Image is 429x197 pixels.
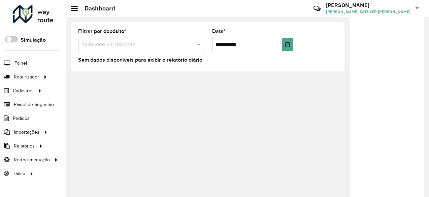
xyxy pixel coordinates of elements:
label: Simulação [21,36,46,44]
button: Choose Date [282,38,293,51]
h2: Dashboard [78,5,115,12]
label: Filtrar por depósito [78,27,126,35]
span: Painel de Sugestão [14,101,54,108]
span: Roteirizador [14,73,39,80]
label: Sem dados disponíveis para exibir o relatório diário [78,56,202,64]
span: Pedidos [13,115,30,122]
span: Cadastros [13,87,34,94]
span: Tático [13,170,25,177]
span: [PERSON_NAME] SATHLER [PERSON_NAME] [326,9,410,15]
label: Data [212,27,226,35]
span: Relatórios [14,142,35,150]
a: Contato Rápido [310,1,324,16]
span: Importações [14,129,39,136]
h3: [PERSON_NAME] [326,2,410,8]
span: Painel [14,60,27,67]
span: Retroalimentação [14,156,50,163]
